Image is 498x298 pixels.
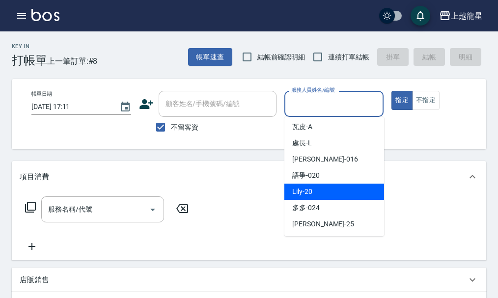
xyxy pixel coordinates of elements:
button: Open [145,202,161,217]
div: 項目消費 [12,161,486,192]
h2: Key In [12,43,47,50]
span: 不留客資 [171,122,198,133]
div: 上越龍星 [451,10,482,22]
span: 上一筆訂單:#8 [47,55,98,67]
button: 上越龍星 [435,6,486,26]
p: 店販銷售 [20,275,49,285]
span: 語爭 -020 [292,170,320,181]
span: 連續打單結帳 [328,52,369,62]
span: 瓦皮 -A [292,122,312,132]
div: 店販銷售 [12,268,486,292]
button: Choose date, selected date is 2025-08-12 [113,95,137,119]
span: 處長 -L [292,138,312,148]
input: YYYY/MM/DD hh:mm [31,99,110,115]
button: 指定 [391,91,413,110]
label: 帳單日期 [31,90,52,98]
img: Logo [31,9,59,21]
button: 帳單速查 [188,48,232,66]
span: [PERSON_NAME] -016 [292,154,358,164]
span: Lily -20 [292,187,312,197]
p: 項目消費 [20,172,49,182]
span: [PERSON_NAME] -25 [292,219,354,229]
span: 結帳前確認明細 [257,52,305,62]
h3: 打帳單 [12,54,47,67]
button: 不指定 [412,91,440,110]
button: save [411,6,430,26]
span: 多多 -024 [292,203,320,213]
label: 服務人員姓名/編號 [291,86,334,94]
